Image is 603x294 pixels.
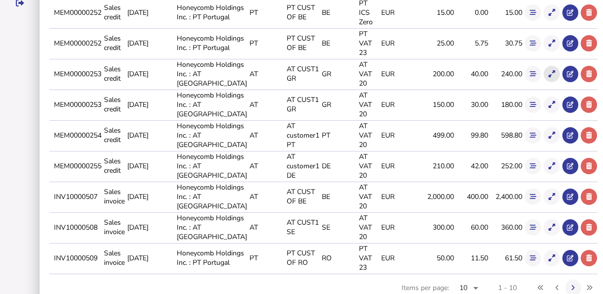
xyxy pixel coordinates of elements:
td: 499.00 [420,120,454,150]
td: 210.00 [420,151,454,181]
button: Open in advisor [562,127,579,144]
td: 180.00 [489,90,523,119]
td: AT VAT 20 [357,120,379,150]
td: MEM00000255 [52,151,102,181]
td: 598.80 [489,120,523,150]
td: PT CUST OF BE [285,28,320,58]
td: DE [320,151,357,181]
button: Delete transaction [581,127,597,144]
td: 61.50 [489,243,523,273]
button: Open in advisor [562,158,579,174]
button: Show flow [525,158,541,174]
div: 1 - 10 [498,283,517,293]
span: 10 [459,283,468,293]
td: EUR [379,120,420,150]
td: Honeycomb Holdings Inc. : AT [GEOGRAPHIC_DATA] [175,212,248,242]
td: EUR [379,182,420,211]
button: Show flow [525,250,541,266]
td: 150.00 [420,90,454,119]
td: Honeycomb Holdings Inc. : AT [GEOGRAPHIC_DATA] [175,120,248,150]
td: 30.75 [489,28,523,58]
td: 99.80 [454,120,489,150]
td: 5.75 [454,28,489,58]
td: Sales credit [102,59,125,89]
button: Show transaction detail [544,4,560,21]
td: AT [248,120,285,150]
button: Show flow [525,4,541,21]
td: 60.00 [454,212,489,242]
td: 25.00 [420,28,454,58]
td: 50.00 [420,243,454,273]
button: Show flow [525,219,541,236]
td: PT [248,28,285,58]
button: Open in advisor [562,4,579,21]
button: Show transaction detail [544,219,560,236]
td: 240.00 [489,59,523,89]
button: Show transaction detail [544,158,560,174]
td: [DATE] [125,28,175,58]
td: AT customer1 PT [285,120,320,150]
button: Delete transaction [581,66,597,82]
td: 300.00 [420,212,454,242]
td: AT VAT 20 [357,182,379,211]
td: RO [320,243,357,273]
td: [DATE] [125,90,175,119]
button: Show flow [525,189,541,205]
td: BE [320,182,357,211]
td: [DATE] [125,182,175,211]
button: Delete transaction [581,250,597,266]
td: Sales invoice [102,212,125,242]
td: MEM00000252 [52,28,102,58]
button: Open in advisor [562,97,579,113]
td: PT CUST OF RO [285,243,320,273]
td: BE [320,28,357,58]
td: 400.00 [454,182,489,211]
td: EUR [379,243,420,273]
td: EUR [379,212,420,242]
td: [DATE] [125,59,175,89]
button: Show transaction detail [544,250,560,266]
td: Honeycomb Holdings Inc. : PT Portugal [175,243,248,273]
td: PT [248,243,285,273]
button: Open in advisor [562,66,579,82]
td: MEM00000253 [52,59,102,89]
td: PT VAT 23 [357,28,379,58]
button: Open in advisor [562,35,579,51]
td: INV10000509 [52,243,102,273]
button: Delete transaction [581,158,597,174]
td: AT [248,90,285,119]
td: Sales invoice [102,243,125,273]
td: [DATE] [125,243,175,273]
button: Show flow [525,66,541,82]
button: Show flow [525,97,541,113]
td: 2,400.00 [489,182,523,211]
td: EUR [379,151,420,181]
td: Sales credit [102,90,125,119]
td: 30.00 [454,90,489,119]
button: Delete transaction [581,35,597,51]
td: AT [248,182,285,211]
td: AT customer1 DE [285,151,320,181]
td: GR [320,59,357,89]
button: Show transaction detail [544,97,560,113]
button: Open in advisor [562,250,579,266]
td: Sales invoice [102,182,125,211]
td: EUR [379,28,420,58]
td: [DATE] [125,120,175,150]
td: GR [320,90,357,119]
button: Show transaction detail [544,66,560,82]
td: PT [320,120,357,150]
button: Delete transaction [581,189,597,205]
td: AT [248,59,285,89]
td: Honeycomb Holdings Inc. : AT [GEOGRAPHIC_DATA] [175,151,248,181]
td: 11.50 [454,243,489,273]
button: Show flow [525,35,541,51]
td: AT [248,212,285,242]
button: Delete transaction [581,97,597,113]
td: EUR [379,90,420,119]
td: [DATE] [125,212,175,242]
button: Show transaction detail [544,35,560,51]
td: Sales credit [102,28,125,58]
td: 2,000.00 [420,182,454,211]
button: Open in advisor [562,219,579,236]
